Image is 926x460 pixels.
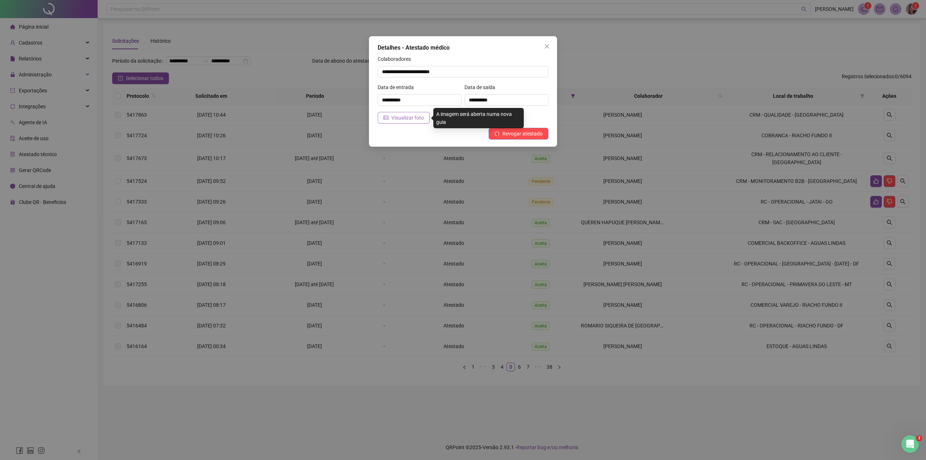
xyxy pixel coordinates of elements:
span: close [544,43,550,49]
label: Data de saída [464,83,500,91]
iframe: Intercom live chat [901,435,919,453]
button: Visualizar foto [378,112,430,124]
span: Revogar atestado [502,130,543,138]
button: Close [541,41,553,52]
span: Visualizar foto [391,114,424,122]
label: Colaboradores [378,55,416,63]
div: Detalhes - Atestado médico [378,43,548,52]
button: Revogar atestado [489,128,548,139]
span: undo [494,131,500,136]
span: 3 [916,435,922,441]
label: Data de entrada [378,83,419,91]
div: A imagem será aberta numa nova guia [433,108,524,128]
span: picture [383,115,388,120]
